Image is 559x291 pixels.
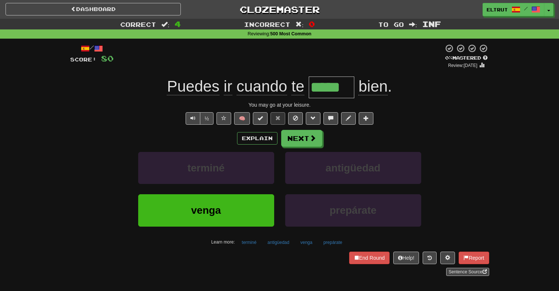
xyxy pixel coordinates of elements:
[138,152,274,184] button: terminé
[70,44,114,53] div: /
[285,194,421,226] button: prepárate
[101,54,114,63] span: 80
[6,3,181,15] a: Dashboard
[167,78,219,95] span: Puedes
[237,78,287,95] span: cuando
[120,21,156,28] span: Correct
[270,112,285,125] button: Reset to 0% Mastered (alt+r)
[359,112,373,125] button: Add to collection (alt+a)
[270,31,311,36] strong: 500 Most Common
[184,112,214,125] div: Text-to-speech controls
[409,21,417,28] span: :
[211,239,235,245] small: Learn more:
[487,6,508,13] span: eltrut
[244,21,290,28] span: Incorrect
[237,132,277,145] button: Explain
[326,162,380,174] span: antigüedad
[524,6,528,11] span: /
[234,112,250,125] button: 🧠
[459,252,489,264] button: Report
[191,205,221,216] span: venga
[341,112,356,125] button: Edit sentence (alt+d)
[422,19,441,28] span: Inf
[253,112,268,125] button: Set this sentence to 100% Mastered (alt+m)
[445,55,452,61] span: 0 %
[200,112,214,125] button: ½
[349,252,390,264] button: End Round
[161,21,169,28] span: :
[446,268,489,276] a: Sentence Source
[296,237,316,248] button: venga
[306,112,320,125] button: Grammar (alt+g)
[448,63,477,68] small: Review: [DATE]
[309,19,315,28] span: 0
[483,3,544,16] a: eltrut /
[186,112,200,125] button: Play sentence audio (ctl+space)
[444,55,489,61] div: Mastered
[281,130,322,147] button: Next
[192,3,367,16] a: Clozemaster
[291,78,304,95] span: te
[138,194,274,226] button: venga
[264,237,293,248] button: antigüedad
[319,237,346,248] button: prepárate
[70,56,97,63] span: Score:
[423,252,437,264] button: Round history (alt+y)
[393,252,419,264] button: Help!
[354,78,392,95] span: .
[288,112,303,125] button: Ignore sentence (alt+i)
[70,101,489,109] div: You may go at your leisure.
[224,78,232,95] span: ir
[216,112,231,125] button: Favorite sentence (alt+f)
[295,21,304,28] span: :
[330,205,377,216] span: prepárate
[323,112,338,125] button: Discuss sentence (alt+u)
[358,78,387,95] span: bien
[187,162,225,174] span: terminé
[378,21,404,28] span: To go
[285,152,421,184] button: antigüedad
[175,19,181,28] span: 4
[238,237,261,248] button: terminé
